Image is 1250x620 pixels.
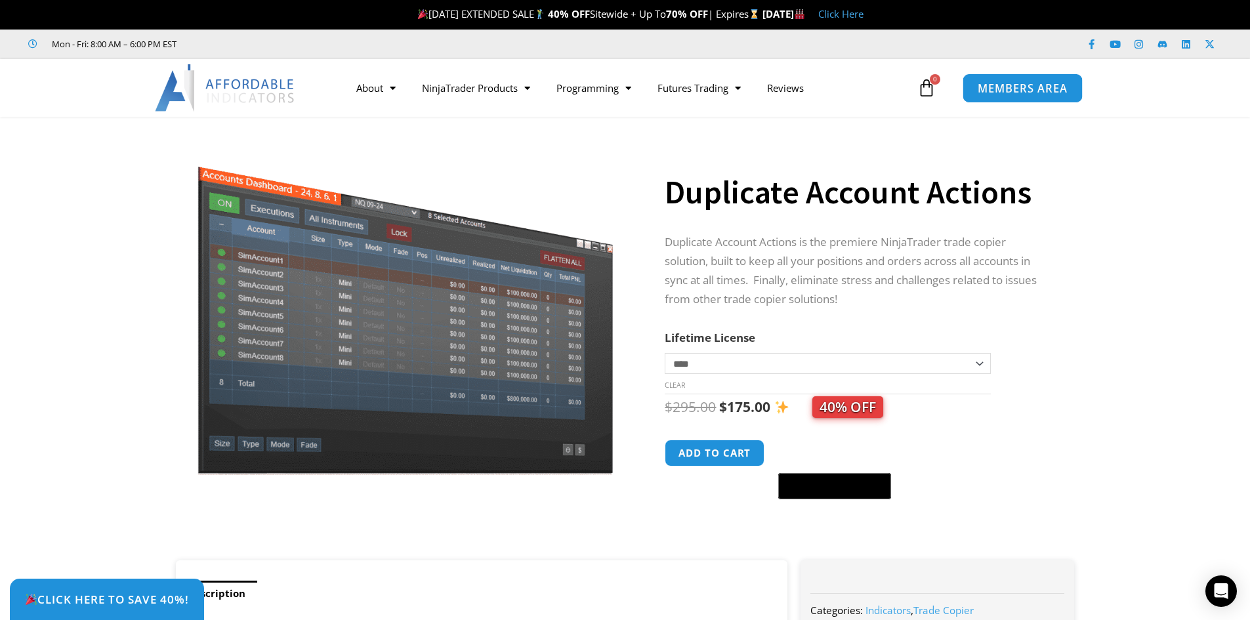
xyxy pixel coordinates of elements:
img: ⌛ [749,9,759,19]
nav: Menu [343,73,914,103]
img: 🎉 [418,9,428,19]
span: [DATE] EXTENDED SALE Sitewide + Up To | Expires [415,7,762,20]
strong: 40% OFF [548,7,590,20]
label: Lifetime License [665,330,755,345]
a: NinjaTrader Products [409,73,543,103]
span: $ [719,398,727,416]
p: Duplicate Account Actions is the premiere NinjaTrader trade copier solution, built to keep all yo... [665,233,1048,309]
a: Clear options [665,381,685,390]
a: About [343,73,409,103]
a: Click Here [818,7,864,20]
img: LogoAI | Affordable Indicators – NinjaTrader [155,64,296,112]
a: Programming [543,73,644,103]
a: MEMBERS AREA [963,73,1083,102]
bdi: 175.00 [719,398,770,416]
button: Buy with GPay [778,473,891,499]
iframe: PayPal Message 1 [665,507,1048,519]
bdi: 295.00 [665,398,716,416]
img: ✨ [775,400,789,414]
img: 🏌️‍♂️ [535,9,545,19]
iframe: Customer reviews powered by Trustpilot [195,37,392,51]
img: 🏭 [795,9,804,19]
button: Add to cart [665,440,764,466]
span: Mon - Fri: 8:00 AM – 6:00 PM EST [49,36,177,52]
a: Futures Trading [644,73,754,103]
span: $ [665,398,673,416]
span: MEMBERS AREA [978,83,1068,94]
span: 0 [930,74,940,85]
div: Open Intercom Messenger [1205,575,1237,607]
strong: [DATE] [762,7,805,20]
strong: 70% OFF [666,7,708,20]
span: Click Here to save 40%! [25,594,189,605]
a: 0 [898,69,955,107]
h1: Duplicate Account Actions [665,169,1048,215]
a: 🎉Click Here to save 40%! [10,579,204,620]
a: Reviews [754,73,817,103]
img: 🎉 [26,594,37,605]
iframe: Secure express checkout frame [776,438,894,469]
span: 40% OFF [812,396,883,418]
